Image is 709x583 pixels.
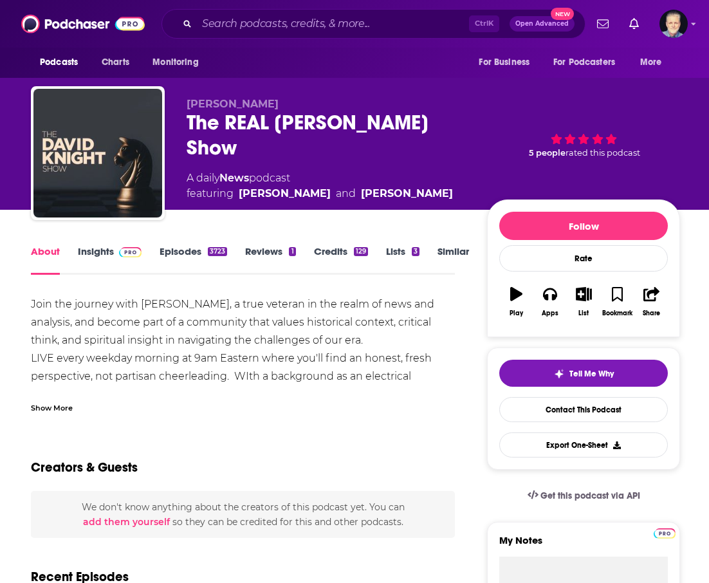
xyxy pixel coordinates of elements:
[551,8,574,20] span: New
[197,14,469,34] input: Search podcasts, credits, & more...
[515,21,569,27] span: Open Advanced
[245,245,295,275] a: Reviews1
[499,534,668,557] label: My Notes
[554,369,564,379] img: tell me why sparkle
[470,50,546,75] button: open menu
[499,279,533,325] button: Play
[499,245,668,272] div: Rate
[592,13,614,35] a: Show notifications dropdown
[487,98,680,178] div: 5 peoplerated this podcast
[31,245,60,275] a: About
[336,186,356,201] span: and
[659,10,688,38] button: Show profile menu
[499,432,668,458] button: Export One-Sheet
[659,10,688,38] img: User Profile
[510,310,523,317] div: Play
[553,53,615,71] span: For Podcasters
[469,15,499,32] span: Ctrl K
[386,245,419,275] a: Lists3
[545,50,634,75] button: open menu
[78,245,142,275] a: InsightsPodchaser Pro
[31,295,455,512] div: Join the journey with [PERSON_NAME], a true veteran in the realm of news and analysis, and become...
[601,279,634,325] button: Bookmark
[239,186,331,201] a: [PERSON_NAME]
[412,247,419,256] div: 3
[540,490,640,501] span: Get this podcast via API
[187,171,453,201] div: A daily podcast
[31,50,95,75] button: open menu
[654,528,676,539] img: Podchaser Pro
[152,53,198,71] span: Monitoring
[643,310,660,317] div: Share
[566,148,640,158] span: rated this podcast
[510,16,575,32] button: Open AdvancedNew
[361,186,453,201] a: [PERSON_NAME]
[83,517,170,527] button: add them yourself
[499,212,668,240] button: Follow
[529,148,566,158] span: 5 people
[517,480,651,512] a: Get this podcast via API
[631,50,678,75] button: open menu
[659,10,688,38] span: Logged in as JonesLiterary
[187,98,279,110] span: [PERSON_NAME]
[82,501,405,527] span: We don't know anything about the creators of this podcast yet . You can so they can be credited f...
[289,247,295,256] div: 1
[567,279,600,325] button: List
[499,397,668,422] a: Contact This Podcast
[533,279,567,325] button: Apps
[437,245,469,275] a: Similar
[187,186,453,201] span: featuring
[208,247,227,256] div: 3723
[160,245,227,275] a: Episodes3723
[569,369,614,379] span: Tell Me Why
[479,53,529,71] span: For Business
[40,53,78,71] span: Podcasts
[102,53,129,71] span: Charts
[93,50,137,75] a: Charts
[542,310,558,317] div: Apps
[624,13,644,35] a: Show notifications dropdown
[654,526,676,539] a: Pro website
[314,245,368,275] a: Credits129
[578,310,589,317] div: List
[33,89,162,217] img: The REAL David Knight Show
[499,360,668,387] button: tell me why sparkleTell Me Why
[219,172,249,184] a: News
[602,310,632,317] div: Bookmark
[161,9,585,39] div: Search podcasts, credits, & more...
[143,50,215,75] button: open menu
[640,53,662,71] span: More
[354,247,368,256] div: 129
[21,12,145,36] img: Podchaser - Follow, Share and Rate Podcasts
[119,247,142,257] img: Podchaser Pro
[634,279,668,325] button: Share
[31,459,138,476] h2: Creators & Guests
